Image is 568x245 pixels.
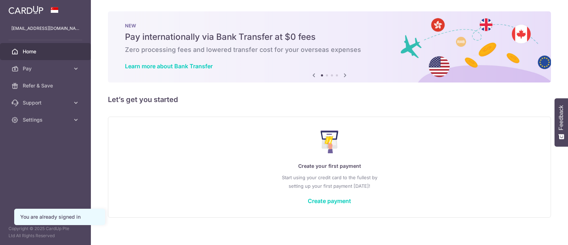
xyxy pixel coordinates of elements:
span: Home [23,48,70,55]
h6: Zero processing fees and lowered transfer cost for your overseas expenses [125,46,534,54]
span: Refer & Save [23,82,70,89]
iframe: Opens a widget where you can find more information [523,224,561,241]
a: Learn more about Bank Transfer [125,63,213,70]
p: [EMAIL_ADDRESS][DOMAIN_NAME] [11,25,80,32]
h5: Pay internationally via Bank Transfer at $0 fees [125,31,534,43]
img: Bank transfer banner [108,11,551,82]
p: Create your first payment [122,162,536,170]
p: NEW [125,23,534,28]
span: Pay [23,65,70,72]
div: You are already signed in [20,213,99,220]
p: Start using your credit card to the fullest by setting up your first payment [DATE]! [122,173,536,190]
a: Create payment [308,197,351,204]
img: Make Payment [321,131,339,153]
button: Feedback - Show survey [555,98,568,147]
span: Feedback [558,105,564,130]
span: Support [23,99,70,106]
img: CardUp [9,6,43,14]
h5: Let’s get you started [108,94,551,105]
span: Settings [23,116,70,123]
